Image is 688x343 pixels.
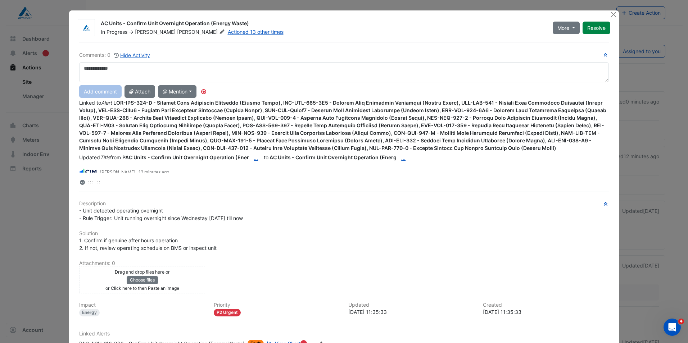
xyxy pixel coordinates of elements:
[125,85,155,98] button: Attach
[79,201,609,207] h6: Description
[79,230,609,237] h6: Solution
[79,260,609,266] h6: Attachments: 0
[214,309,241,316] div: P2 Urgent
[158,85,196,98] button: @ Mention
[115,269,170,275] small: Drag and drop files here or
[79,100,606,151] span: Linked to
[557,24,569,32] span: More
[78,24,95,32] img: Airmaster Australia
[249,152,263,164] button: ...
[79,100,606,151] strong: LOR-IPS-324-D - Sitamet Cons Adipiscin Elitseddo (Eiusmo Tempo), INC-UTL-665-3E5 - Dolorem Aliq E...
[101,20,544,28] div: AC Units - Confirm Unit Overnight Operation (Energy Waste)
[678,319,684,324] span: 4
[79,309,100,316] div: Energy
[348,302,474,308] h6: Updated
[177,28,226,36] span: [PERSON_NAME]
[270,154,410,160] span: AC Units - Confirm Unit Overnight Operation (Energ
[127,276,158,284] button: Choose files
[135,29,176,35] span: [PERSON_NAME]
[129,29,133,35] span: ->
[105,285,179,291] small: or Click here to then Paste an image
[397,152,410,164] button: ...
[610,10,617,18] button: Close
[79,51,150,59] div: Comments: 0
[483,302,609,308] h6: Created
[100,169,169,175] small: [PERSON_NAME] -
[348,308,474,316] div: [DATE] 11:35:33
[483,308,609,316] div: [DATE] 11:35:33
[664,319,681,336] iframe: Intercom live chat
[79,154,410,160] span: to
[553,22,580,34] button: More
[101,29,127,35] span: In Progress
[214,302,340,308] h6: Priority
[122,154,264,160] span: PAC Units - Confirm Unit Overnight Operation (Ener
[79,237,217,251] span: 1. Confirm if genuine after hours operation 2. If not, review operating schedule on BMS or inspec...
[139,169,169,175] span: 2025-09-15 11:36:03
[228,29,284,35] a: Actioned 13 other times
[79,168,97,175] img: CIM
[200,88,207,95] div: Tooltip anchor
[100,154,110,160] em: Title
[79,180,86,185] fa-layers: More
[113,51,150,59] button: Hide Activity
[79,154,121,160] span: Updated from
[101,100,112,106] em: Alert
[79,302,205,308] h6: Impact
[583,22,610,34] button: Resolve
[79,207,243,221] span: - Unit detected operating overnight - Rule Trigger: Unit running overnight since Wednestay [DATE]...
[79,331,609,337] h6: Linked Alerts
